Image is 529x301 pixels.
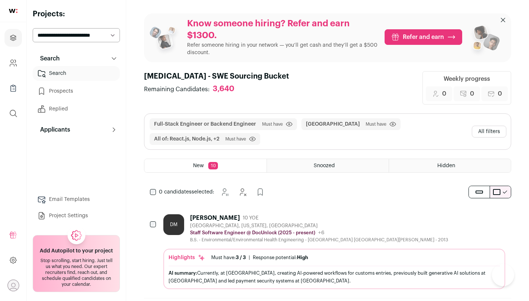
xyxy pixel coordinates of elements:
[211,255,246,261] div: Must have:
[267,159,389,172] a: Snoozed
[437,163,455,168] span: Hidden
[36,125,70,134] p: Applicants
[36,54,60,63] p: Search
[159,189,192,195] span: 0 candidates
[306,120,360,128] button: [GEOGRAPHIC_DATA]
[169,271,197,275] span: AI summary:
[33,102,120,116] a: Replied
[33,51,120,66] button: Search
[498,89,502,98] span: 0
[33,192,120,207] a: Email Templates
[190,230,315,236] p: Staff Software Engineer @ DocUnlock (2025 - present)
[187,18,379,42] p: Know someone hiring? Refer and earn $1300.
[163,214,184,235] div: DM
[385,29,462,45] a: Refer and earn
[492,264,514,286] iframe: Help Scout Beacon - Open
[159,188,214,196] span: selected:
[169,269,500,285] div: Currently, at [GEOGRAPHIC_DATA], creating AI-powered workflows for customs entries, previously bu...
[190,237,448,243] div: B.S. - Environmental/Environmental Health Engineering - [GEOGRAPHIC_DATA] [GEOGRAPHIC_DATA][PERSO...
[297,255,308,260] span: High
[33,9,120,19] h2: Projects:
[154,135,219,143] button: All of: React.js, Node.js, +2
[262,121,283,127] span: Must have
[33,66,120,81] a: Search
[190,223,448,229] div: [GEOGRAPHIC_DATA], [US_STATE], [GEOGRAPHIC_DATA]
[208,162,218,169] span: 10
[211,255,308,261] ul: |
[148,24,181,56] img: referral_people_group_1-3817b86375c0e7f77b15e9e1740954ef64e1f78137dd7e9f4ff27367cb2cd09a.png
[314,163,335,168] span: Snoozed
[33,208,120,223] a: Project Settings
[9,9,17,13] img: wellfound-shorthand-0d5821cbd27db2630d0214b213865d53afaa358527fdda9d0ea32b1df1b89c2c.svg
[37,258,115,287] div: Stop scrolling, start hiring. Just tell us what you need. Our expert recruiters find, reach out, ...
[366,121,386,127] span: Must have
[187,42,379,56] p: Refer someone hiring in your network — you’ll get cash and they’ll get a $500 discount.
[213,85,234,94] div: 3,640
[154,120,256,128] button: Full-Stack Engineer or Backend Engineer
[472,126,506,138] button: All filters
[468,22,501,58] img: referral_people_group_2-7c1ec42c15280f3369c0665c33c00ed472fd7f6af9dd0ec46c364f9a93ccf9a4.png
[236,255,246,260] span: 3 / 3
[243,215,258,221] span: 10 YOE
[169,254,205,261] div: Highlights
[225,136,246,142] span: Must have
[4,79,22,97] a: Company Lists
[190,214,240,222] div: [PERSON_NAME]
[144,85,210,94] span: Remaining Candidates:
[33,84,120,99] a: Prospects
[389,159,511,172] a: Hidden
[4,54,22,72] a: Company and ATS Settings
[163,214,505,289] a: DM [PERSON_NAME] 10 YOE [GEOGRAPHIC_DATA], [US_STATE], [GEOGRAPHIC_DATA] Staff Software Engineer ...
[253,255,308,261] div: Response potential:
[444,75,490,83] div: Weekly progress
[4,29,22,47] a: Projects
[33,122,120,137] button: Applicants
[193,163,204,168] span: New
[33,235,120,292] a: Add Autopilot to your project Stop scrolling, start hiring. Just tell us what you need. Our exper...
[40,247,113,255] h2: Add Autopilot to your project
[144,71,289,82] h1: [MEDICAL_DATA] - SWE Sourcing Bucket
[7,279,19,291] button: Open dropdown
[470,89,474,98] span: 0
[318,230,324,235] span: +6
[442,89,446,98] span: 0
